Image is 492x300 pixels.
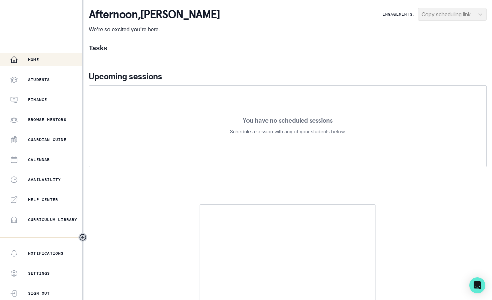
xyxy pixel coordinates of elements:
p: Home [28,57,39,62]
button: Toggle sidebar [78,233,87,242]
p: We're so excited you're here. [89,25,220,33]
p: Settings [28,271,50,276]
p: Upcoming sessions [89,71,487,83]
p: Availability [28,177,61,182]
p: Engagements: [383,12,415,17]
p: afternoon , [PERSON_NAME] [89,8,220,21]
p: Finance [28,97,47,102]
div: Open Intercom Messenger [469,277,485,293]
p: Schedule a session with any of your students below. [230,128,345,136]
p: Help Center [28,197,58,202]
h1: Tasks [89,44,487,52]
p: Guardian Guide [28,137,66,142]
p: Calendar [28,157,50,162]
p: Mentor Handbook [28,237,69,242]
p: Curriculum Library [28,217,77,222]
p: Notifications [28,251,64,256]
p: Students [28,77,50,82]
p: Browse Mentors [28,117,66,122]
p: You have no scheduled sessions [243,117,332,124]
p: Sign Out [28,291,50,296]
